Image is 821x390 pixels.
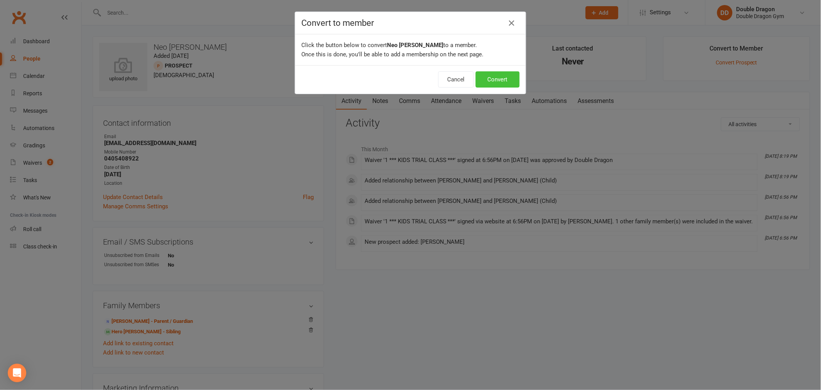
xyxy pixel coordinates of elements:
button: Cancel [438,71,474,88]
button: Convert [476,71,520,88]
h4: Convert to member [301,18,520,28]
b: Neo [PERSON_NAME] [387,42,443,49]
div: Open Intercom Messenger [8,364,26,382]
button: Close [506,17,518,29]
div: Click the button below to convert to a member. Once this is done, you'll be able to add a members... [295,34,526,65]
